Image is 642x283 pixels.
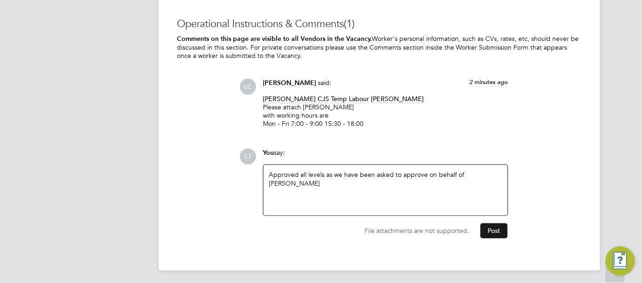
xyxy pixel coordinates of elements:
[177,35,372,43] b: Comments on this page are visible to all Vendors in the Vacancy.
[263,149,274,157] span: You
[371,95,424,103] span: [PERSON_NAME]
[240,148,256,164] span: CT
[469,78,508,86] span: 2 minutes ago
[177,17,581,31] h3: Operational Instructions & Comments
[263,95,316,103] span: [PERSON_NAME]
[263,95,508,128] p: Please attach [PERSON_NAME] with working hours are Mon - Fri 7:00 - 9:00 15:30 - 18:00
[344,17,355,30] span: (1)
[318,79,331,87] span: said:
[263,148,508,164] div: say:
[364,226,469,235] span: File attachments are not supported.
[480,223,507,238] button: Post
[318,95,369,103] span: CJS Temp Labour
[263,79,316,87] span: [PERSON_NAME]
[240,79,256,95] span: LC
[269,170,502,210] div: Approved all levels as we have been asked to approve on behalf of [PERSON_NAME]
[605,246,635,276] button: Engage Resource Center
[177,34,581,60] p: Worker's personal information, such as CVs, rates, etc, should never be discussed in this section...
